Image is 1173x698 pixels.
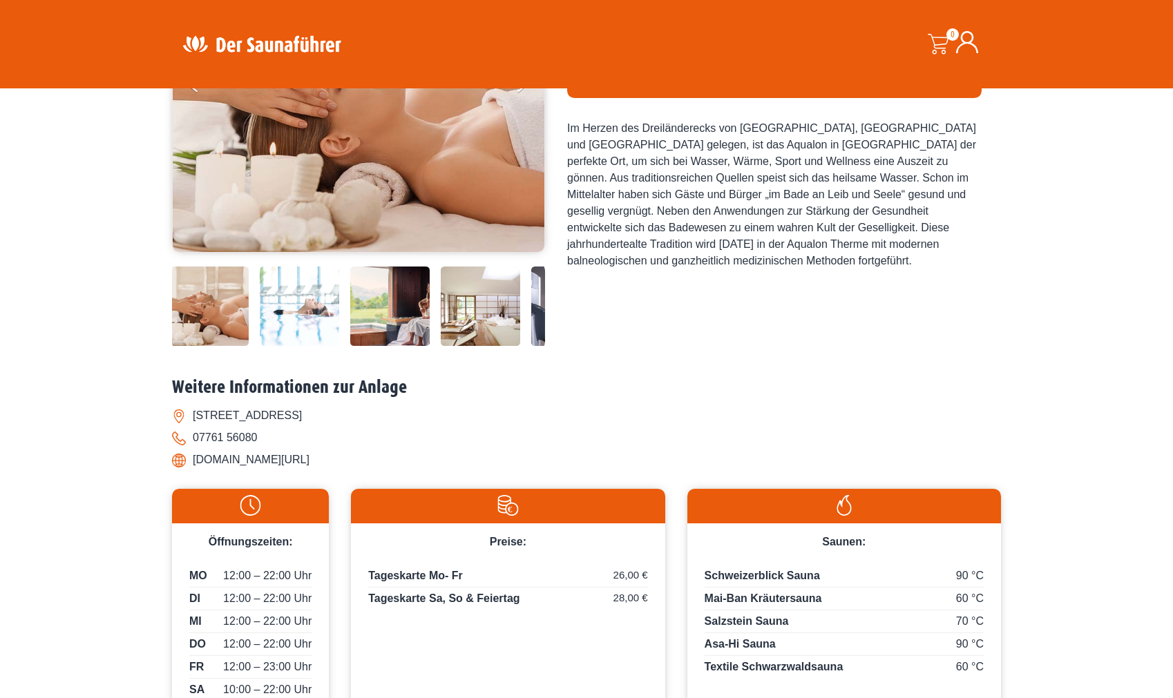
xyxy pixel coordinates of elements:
[223,636,312,652] span: 12:00 – 22:00 Uhr
[223,613,312,630] span: 12:00 – 22:00 Uhr
[567,120,982,269] div: Im Herzen des Dreiländerecks von [GEOGRAPHIC_DATA], [GEOGRAPHIC_DATA] und [GEOGRAPHIC_DATA] geleg...
[223,590,312,607] span: 12:00 – 22:00 Uhr
[223,681,312,698] span: 10:00 – 22:00 Uhr
[368,590,647,607] p: Tageskarte Sa, So & Feiertag
[705,638,776,650] span: Asa-Hi Sauna
[189,659,204,675] span: FR
[705,592,822,604] span: Mai-Ban Kräutersauna
[705,570,820,581] span: Schweizerblick Sauna
[705,615,789,627] span: Salzstein Sauna
[189,681,204,698] span: SA
[490,536,526,547] span: Preise:
[613,568,648,583] span: 26,00 €
[956,659,984,675] span: 60 °C
[956,613,984,630] span: 70 °C
[179,495,322,516] img: Uhr-weiss.svg
[223,568,312,584] span: 12:00 – 22:00 Uhr
[172,427,1001,449] li: 07761 56080
[189,636,206,652] span: DO
[358,495,658,516] img: Preise-weiss.svg
[368,568,647,588] p: Tageskarte Mo- Fr
[694,495,994,516] img: Flamme-weiss.svg
[172,405,1001,427] li: [STREET_ADDRESS]
[705,661,843,672] span: Textile Schwarzwaldsauna
[223,659,312,675] span: 12:00 – 23:00 Uhr
[956,636,984,652] span: 90 °C
[209,536,293,547] span: Öffnungszeiten:
[946,28,959,41] span: 0
[956,568,984,584] span: 90 °C
[172,449,1001,471] li: [DOMAIN_NAME][URL]
[822,536,866,547] span: Saunen:
[189,568,207,584] span: MO
[189,590,200,607] span: DI
[189,613,202,630] span: MI
[956,590,984,607] span: 60 °C
[613,590,648,606] span: 28,00 €
[172,377,1001,398] h2: Weitere Informationen zur Anlage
